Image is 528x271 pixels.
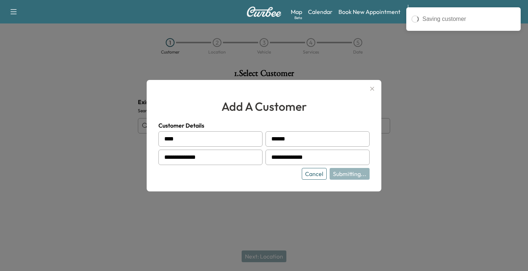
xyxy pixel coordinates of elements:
[291,7,302,16] a: MapBeta
[422,15,516,23] div: Saving customer
[246,7,282,17] img: Curbee Logo
[338,7,400,16] a: Book New Appointment
[302,168,327,180] button: Cancel
[158,121,370,130] h4: Customer Details
[158,98,370,115] h2: add a customer
[308,7,333,16] a: Calendar
[294,15,302,21] div: Beta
